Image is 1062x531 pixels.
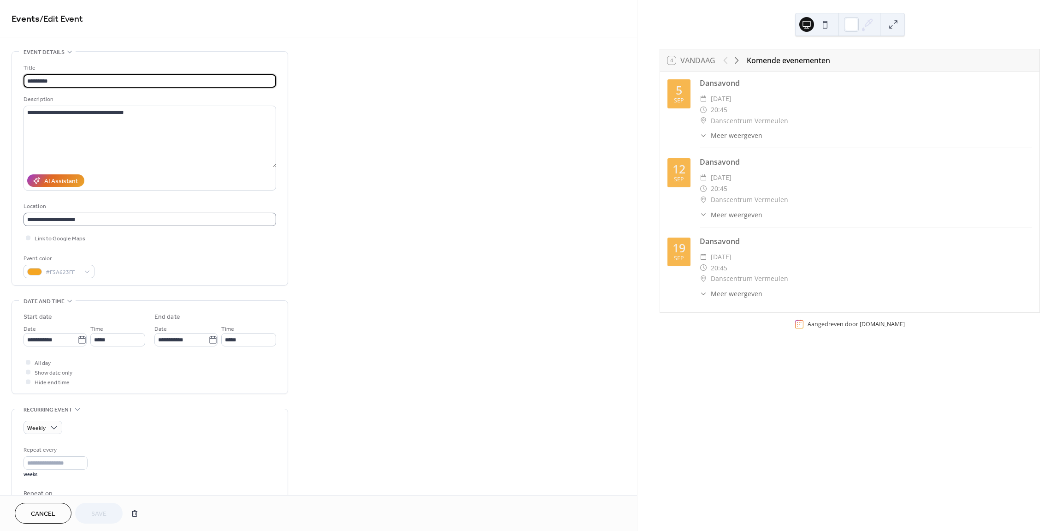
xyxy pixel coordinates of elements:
div: ​ [700,93,707,104]
div: 19 [673,242,685,254]
span: [DATE] [711,93,732,104]
div: ​ [700,289,707,298]
span: 20:45 [711,263,727,274]
div: sep [674,256,684,262]
button: AI Assistant [27,174,84,187]
div: Dansavond [700,156,1032,167]
div: Repeat on [24,489,274,499]
span: Show date only [35,368,72,378]
span: / Edit Event [40,10,83,28]
button: Cancel [15,503,71,524]
div: Dansavond [700,78,1032,89]
div: sep [674,98,684,104]
span: Recurring event [24,405,72,415]
span: Cancel [31,509,55,519]
a: Events [12,10,40,28]
span: 20:45 [711,183,727,194]
div: ​ [700,273,707,284]
a: [DOMAIN_NAME] [860,320,905,328]
div: Description [24,95,274,104]
span: Danscentrum Vermeulen [711,115,788,126]
span: Date and time [24,297,65,306]
div: 12 [673,163,685,175]
div: ​ [700,210,707,220]
span: #F5A623FF [46,268,80,277]
div: Aangedreven door [808,320,905,328]
span: Date [154,324,167,334]
div: Event color [24,254,93,263]
div: End date [154,312,180,322]
div: ​ [700,115,707,126]
span: Danscentrum Vermeulen [711,194,788,205]
button: ​Meer weergeven [700,289,762,298]
div: ​ [700,131,707,140]
div: Location [24,202,274,211]
span: Time [221,324,234,334]
span: [DATE] [711,251,732,263]
button: ​Meer weergeven [700,131,762,140]
div: weeks [24,471,88,478]
span: Time [90,324,103,334]
span: Hide end time [35,378,70,388]
div: 5 [676,84,682,96]
div: Start date [24,312,52,322]
div: Dansavond [700,236,1032,247]
span: [DATE] [711,172,732,183]
div: sep [674,177,684,183]
span: Meer weergeven [711,289,762,298]
div: ​ [700,263,707,274]
div: ​ [700,104,707,115]
span: Date [24,324,36,334]
div: Title [24,63,274,73]
span: All day [35,358,51,368]
span: Link to Google Maps [35,234,85,244]
button: ​Meer weergeven [700,210,762,220]
span: 20:45 [711,104,727,115]
span: Danscentrum Vermeulen [711,273,788,284]
span: Meer weergeven [711,210,762,220]
div: ​ [700,251,707,263]
span: Weekly [27,423,46,434]
div: Repeat every [24,445,86,455]
span: Event details [24,48,65,57]
div: ​ [700,194,707,205]
div: ​ [700,172,707,183]
div: ​ [700,183,707,194]
span: Meer weergeven [711,131,762,140]
div: AI Assistant [44,177,78,186]
div: Komende evenementen [747,55,830,66]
